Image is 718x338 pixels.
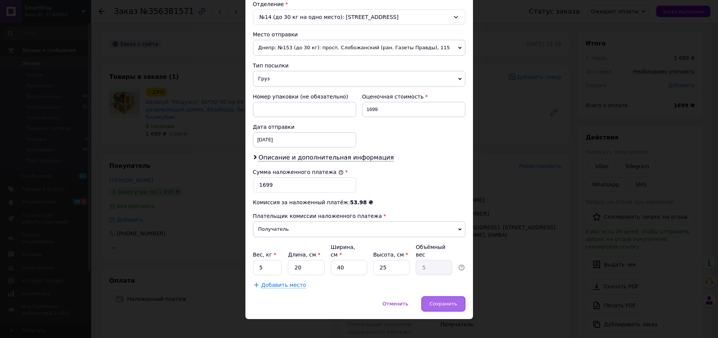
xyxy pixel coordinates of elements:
[362,93,465,100] div: Оценочная стоимость
[261,282,306,288] span: Добавить место
[253,31,298,38] span: Место отправки
[253,93,356,100] div: Номер упаковки (не обязательно)
[373,252,408,258] label: Высота, см
[429,301,457,307] span: Сохранить
[253,199,465,206] div: Комиссия за наложенный платёж:
[253,221,465,237] span: Получатель
[253,63,289,69] span: Тип посылки
[253,123,356,131] div: Дата отправки
[259,154,394,161] span: Описание и дополнительная информация
[253,252,277,258] label: Вес, кг
[383,301,408,307] span: Отменить
[253,169,344,175] label: Сумма наложенного платежа
[253,213,382,219] span: Плательщик комиссии наложенного платежа
[288,252,320,258] label: Длина, см
[331,244,355,258] label: Ширина, см
[416,243,452,258] div: Объёмный вес
[253,71,465,87] span: Груз
[253,9,465,25] div: №14 (до 30 кг на одно место): [STREET_ADDRESS]
[253,40,465,56] span: Днепр: №153 (до 30 кг): просп. Слобожанский (ран. Газеты Правды), 115
[253,0,465,8] div: Отделение
[350,199,373,205] span: 53.98 ₴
